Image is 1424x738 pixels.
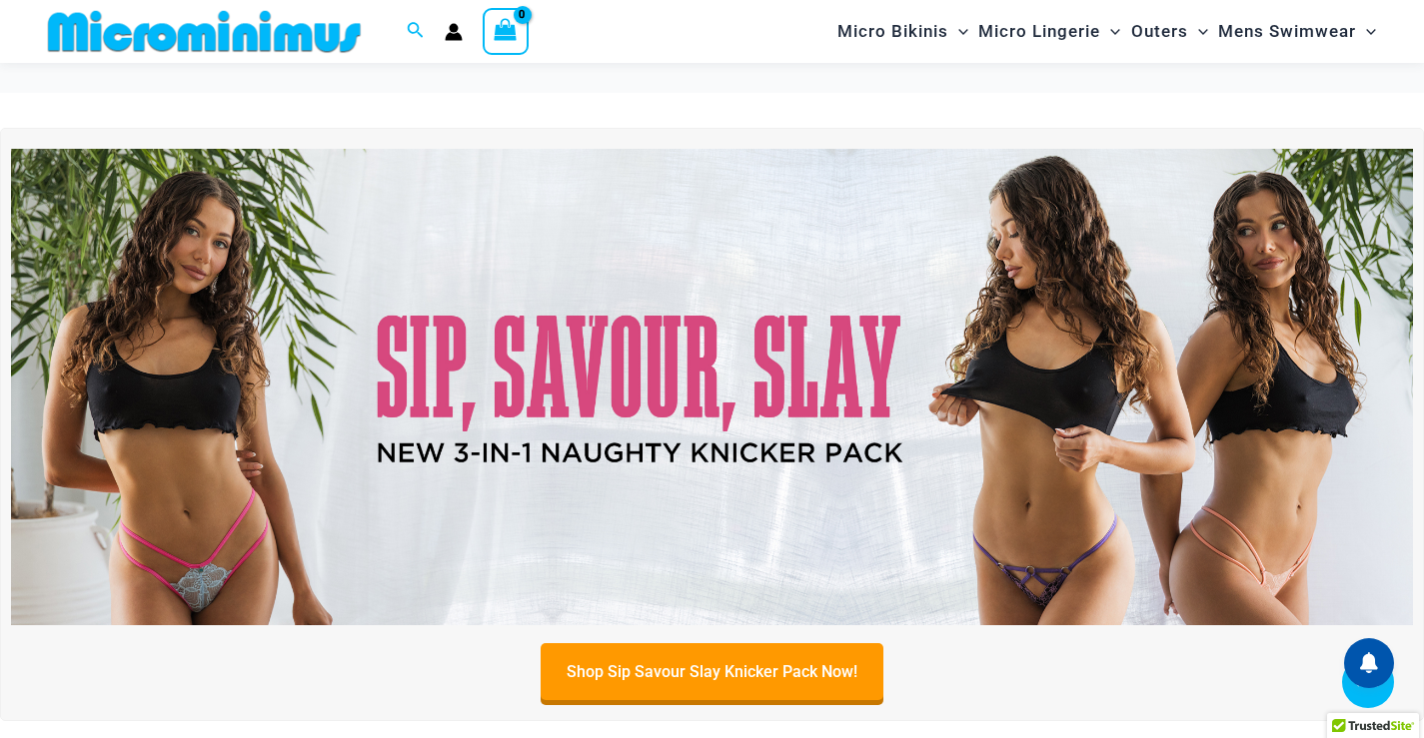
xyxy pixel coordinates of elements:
nav: Site Navigation [829,3,1384,60]
a: Mens SwimwearMenu ToggleMenu Toggle [1213,6,1381,57]
span: Menu Toggle [1100,6,1120,57]
span: Menu Toggle [1356,6,1376,57]
img: MM SHOP LOGO FLAT [40,9,369,54]
a: Shop Sip Savour Slay Knicker Pack Now! [541,643,883,700]
a: Search icon link [407,19,425,44]
span: Outers [1131,6,1188,57]
a: Micro LingerieMenu ToggleMenu Toggle [973,6,1125,57]
span: Micro Lingerie [978,6,1100,57]
span: Micro Bikinis [837,6,948,57]
a: OutersMenu ToggleMenu Toggle [1126,6,1213,57]
a: Account icon link [445,23,463,41]
span: Mens Swimwear [1218,6,1356,57]
img: Sip Savour Slay Knicker Pack [11,149,1413,625]
a: View Shopping Cart, empty [483,8,529,54]
a: Micro BikinisMenu ToggleMenu Toggle [832,6,973,57]
span: Menu Toggle [948,6,968,57]
span: Menu Toggle [1188,6,1208,57]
